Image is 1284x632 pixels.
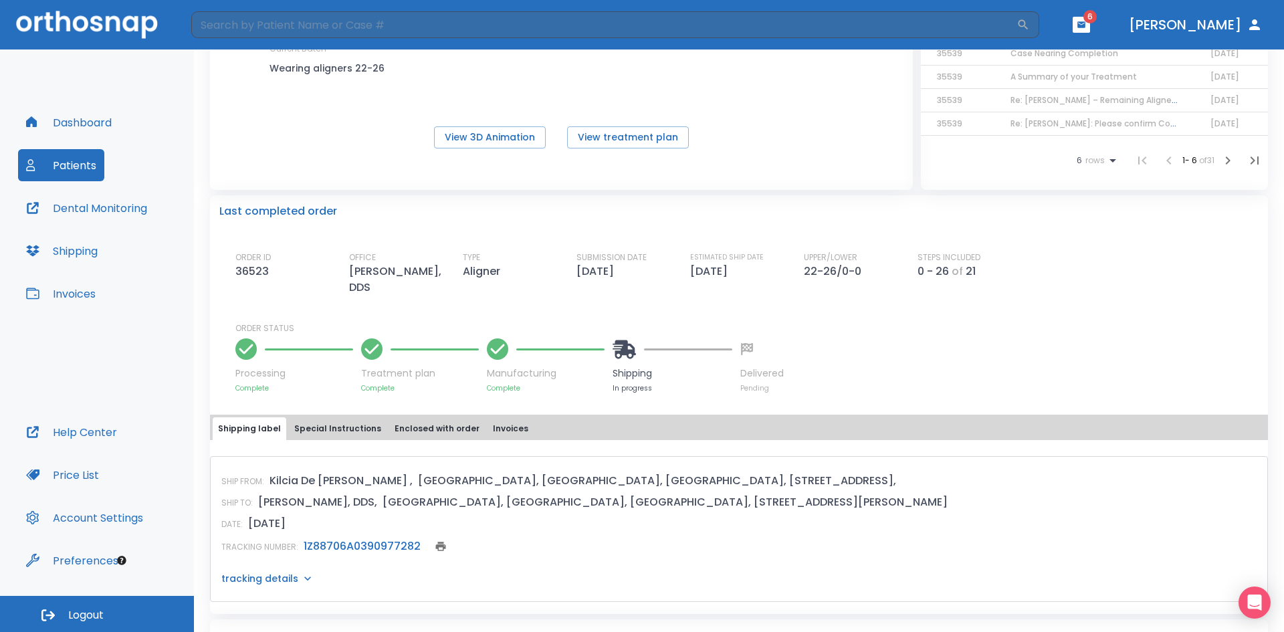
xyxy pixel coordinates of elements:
[349,264,463,296] p: [PERSON_NAME], DDS
[576,251,647,264] p: SUBMISSION DATE
[1239,587,1271,619] div: Open Intercom Messenger
[804,264,867,280] p: 22-26/0-0
[952,264,963,280] p: of
[18,149,104,181] button: Patients
[937,118,962,129] span: 35539
[18,235,106,267] button: Shipping
[213,417,1265,440] div: tabs
[18,278,104,310] button: Invoices
[740,383,784,393] p: Pending
[221,541,298,553] p: TRACKING NUMBER:
[966,264,976,280] p: 21
[191,11,1016,38] input: Search by Patient Name or Case #
[576,264,619,280] p: [DATE]
[740,366,784,381] p: Delivered
[221,518,243,530] p: DATE:
[68,608,104,623] span: Logout
[487,366,605,381] p: Manufacturing
[221,572,298,585] p: tracking details
[235,251,271,264] p: ORDER ID
[463,251,480,264] p: TYPE
[463,264,506,280] p: Aligner
[1210,71,1239,82] span: [DATE]
[248,516,286,532] p: [DATE]
[383,494,948,510] p: [GEOGRAPHIC_DATA], [GEOGRAPHIC_DATA], [GEOGRAPHIC_DATA], [STREET_ADDRESS][PERSON_NAME]
[18,502,151,534] button: Account Settings
[221,497,253,509] p: SHIP TO:
[1010,94,1262,106] span: Re: [PERSON_NAME] – Remaining Aligners Order Confirmation
[219,203,337,219] p: Last completed order
[1010,71,1137,82] span: A Summary of your Treatment
[1199,154,1214,166] span: of 31
[1077,156,1082,165] span: 6
[488,417,534,440] button: Invoices
[235,264,274,280] p: 36523
[16,11,158,38] img: Orthosnap
[116,554,128,566] div: Tooltip anchor
[918,264,949,280] p: 0 - 26
[270,60,390,76] p: Wearing aligners 22-26
[361,383,479,393] p: Complete
[235,366,353,381] p: Processing
[289,417,387,440] button: Special Instructions
[221,476,264,488] p: SHIP FROM:
[804,251,857,264] p: UPPER/LOWER
[567,126,689,148] button: View treatment plan
[235,383,353,393] p: Complete
[18,106,120,138] button: Dashboard
[349,251,376,264] p: OFFICE
[18,459,107,491] button: Price List
[304,538,421,554] a: 1Z88706A0390977282
[1210,47,1239,59] span: [DATE]
[418,473,896,489] p: [GEOGRAPHIC_DATA], [GEOGRAPHIC_DATA], [GEOGRAPHIC_DATA], [STREET_ADDRESS],
[937,47,962,59] span: 35539
[213,417,286,440] button: Shipping label
[1123,13,1268,37] button: [PERSON_NAME]
[270,473,413,489] p: Kilcia De [PERSON_NAME] ,
[361,366,479,381] p: Treatment plan
[690,264,733,280] p: [DATE]
[487,383,605,393] p: Complete
[1010,47,1118,59] span: Case Nearing Completion
[937,94,962,106] span: 35539
[937,71,962,82] span: 35539
[18,192,155,224] button: Dental Monitoring
[918,251,980,264] p: STEPS INCLUDED
[18,544,126,576] button: Preferences
[1182,154,1199,166] span: 1 - 6
[258,494,377,510] p: [PERSON_NAME], DDS,
[1210,94,1239,106] span: [DATE]
[1210,118,1239,129] span: [DATE]
[431,537,450,556] button: print
[235,322,1259,334] p: ORDER STATUS
[18,416,125,448] button: Help Center
[613,383,732,393] p: In progress
[613,366,732,381] p: Shipping
[1082,156,1105,165] span: rows
[389,417,485,440] button: Enclosed with order
[1083,10,1097,23] span: 6
[434,126,546,148] button: View 3D Animation
[690,251,764,264] p: ESTIMATED SHIP DATE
